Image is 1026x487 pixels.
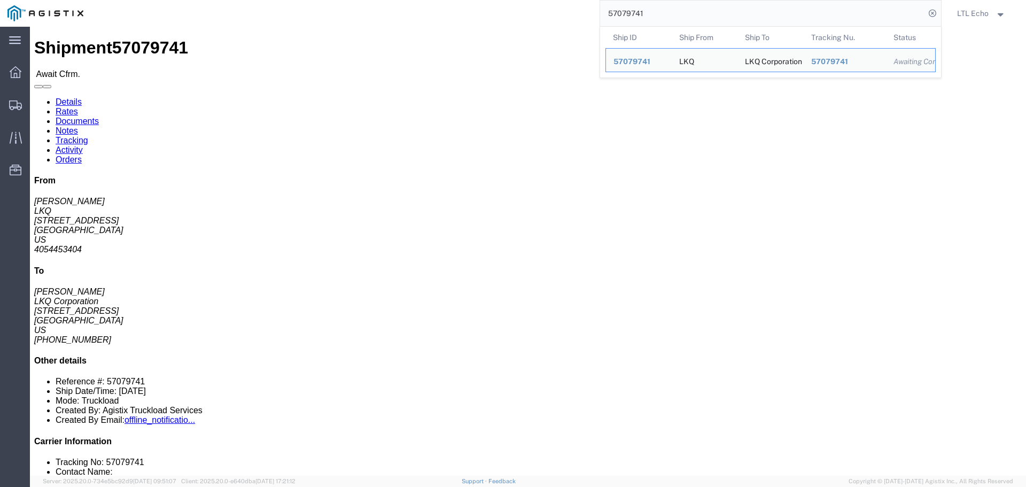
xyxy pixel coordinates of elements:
[613,57,650,66] span: 57079741
[737,27,804,48] th: Ship To
[811,56,879,67] div: 57079741
[600,1,925,26] input: Search for shipment number, reference number
[255,478,296,484] span: [DATE] 17:21:12
[43,478,176,484] span: Server: 2025.20.0-734e5bc92d9
[957,7,989,19] span: LTL Echo
[745,49,796,72] div: LKQ Corporation
[679,49,694,72] div: LKQ
[613,56,664,67] div: 57079741
[886,27,936,48] th: Status
[7,5,83,21] img: logo
[488,478,516,484] a: Feedback
[181,478,296,484] span: Client: 2025.20.0-e640dba
[462,478,488,484] a: Support
[133,478,176,484] span: [DATE] 09:51:07
[893,56,928,67] div: Awaiting Confirmation
[849,477,1013,486] span: Copyright © [DATE]-[DATE] Agistix Inc., All Rights Reserved
[804,27,887,48] th: Tracking Nu.
[672,27,738,48] th: Ship From
[605,27,672,48] th: Ship ID
[811,57,848,66] span: 57079741
[605,27,941,78] table: Search Results
[957,7,1011,20] button: LTL Echo
[30,27,1026,476] iframe: To enrich screen reader interactions, please activate Accessibility in Grammarly extension settings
